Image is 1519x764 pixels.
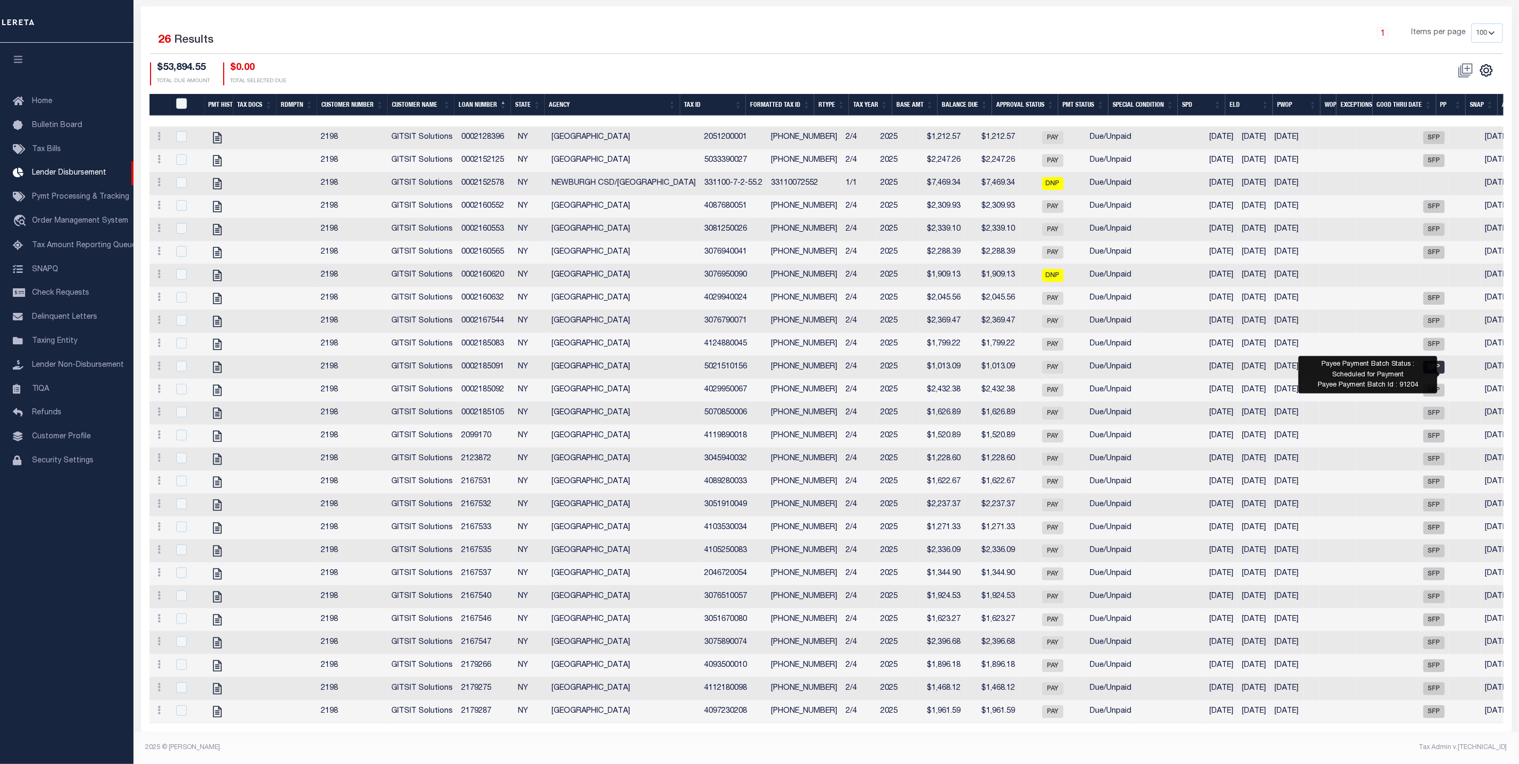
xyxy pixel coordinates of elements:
[877,287,920,310] td: 2025
[920,425,965,448] td: $1,520.89
[1423,338,1445,351] span: SFP
[32,433,91,440] span: Customer Profile
[514,172,548,195] td: NY
[1225,94,1273,116] th: ELD: activate to sort column ascending
[767,218,842,241] td: [PHONE_NUMBER]
[920,127,965,149] td: $1,212.57
[892,94,938,116] th: Base Amt: activate to sort column ascending
[849,94,892,116] th: Tax Year: activate to sort column ascending
[1206,241,1238,264] td: [DATE]
[458,127,514,149] td: 0002128396
[701,127,767,149] td: 2051200001
[32,98,52,105] span: Home
[965,172,1020,195] td: $7,469.34
[746,94,814,116] th: Formatted Tax Id: activate to sort column ascending
[920,172,965,195] td: $7,469.34
[1090,156,1132,164] span: Due/Unpaid
[458,310,514,333] td: 0002167544
[965,333,1020,356] td: $1,799.22
[388,218,458,241] td: GITSIT Solutions
[1042,430,1064,443] span: PAY
[701,149,767,172] td: 5033390027
[1298,356,1437,393] div: Payee Payment Batch Status : Scheduled for Payment Payee Payment Batch Id : 91204
[1423,200,1445,213] span: SFP
[317,241,388,264] td: 2198
[317,94,388,116] th: Customer Number: activate to sort column ascending
[277,94,317,116] th: Rdmptn: activate to sort column ascending
[1377,27,1389,39] a: 1
[1466,94,1498,116] th: Snap: activate to sort column ascending
[965,379,1020,402] td: $2,432.38
[1373,94,1436,116] th: Good Thru Date: activate to sort column ascending
[1271,425,1304,448] td: [DATE]
[842,127,877,149] td: 2/4
[701,172,767,195] td: 331100-7-2-55.2
[458,402,514,425] td: 0002185105
[877,149,920,172] td: 2025
[965,127,1020,149] td: $1,212.57
[1090,317,1132,325] span: Due/Unpaid
[1042,361,1064,374] span: PAY
[1090,409,1132,416] span: Due/Unpaid
[767,195,842,218] td: [PHONE_NUMBER]
[388,356,458,379] td: GITSIT Solutions
[388,127,458,149] td: GITSIT Solutions
[1042,269,1064,282] span: DNP
[1090,179,1132,187] span: Due/Unpaid
[965,264,1020,287] td: $1,909.13
[1238,149,1271,172] td: [DATE]
[1042,223,1064,236] span: PAY
[388,264,458,287] td: GITSIT Solutions
[32,457,93,464] span: Security Settings
[458,356,514,379] td: 0002185091
[158,62,210,74] h4: $53,894.55
[1090,248,1132,256] span: Due/Unpaid
[1238,425,1271,448] td: [DATE]
[511,94,545,116] th: State: activate to sort column ascending
[388,287,458,310] td: GITSIT Solutions
[1238,379,1271,402] td: [DATE]
[920,379,965,402] td: $2,432.38
[965,241,1020,264] td: $2,288.39
[1238,264,1271,287] td: [DATE]
[767,172,842,195] td: 33110072552
[1206,149,1238,172] td: [DATE]
[842,172,877,195] td: 1/1
[767,264,842,287] td: [PHONE_NUMBER]
[1423,407,1445,420] span: SFP
[877,264,920,287] td: 2025
[1042,131,1064,144] span: PAY
[458,379,514,402] td: 0002185092
[877,425,920,448] td: 2025
[388,402,458,425] td: GITSIT Solutions
[965,310,1020,333] td: $2,369.47
[1238,218,1271,241] td: [DATE]
[965,402,1020,425] td: $1,626.89
[1090,202,1132,210] span: Due/Unpaid
[514,287,548,310] td: NY
[1206,310,1238,333] td: [DATE]
[1090,294,1132,302] span: Due/Unpaid
[1271,402,1304,425] td: [DATE]
[317,172,388,195] td: 2198
[842,356,877,379] td: 2/4
[1271,264,1304,287] td: [DATE]
[1238,356,1271,379] td: [DATE]
[458,241,514,264] td: 0002160565
[920,195,965,218] td: $2,309.93
[1271,127,1304,149] td: [DATE]
[877,195,920,218] td: 2025
[317,356,388,379] td: 2198
[877,310,920,333] td: 2025
[514,241,548,264] td: NY
[1206,172,1238,195] td: [DATE]
[32,313,97,321] span: Delinquent Letters
[1090,133,1132,141] span: Due/Unpaid
[1206,195,1238,218] td: [DATE]
[317,149,388,172] td: 2198
[842,333,877,356] td: 2/4
[920,333,965,356] td: $1,799.22
[842,195,877,218] td: 2/4
[204,94,233,116] th: Pmt Hist
[877,218,920,241] td: 2025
